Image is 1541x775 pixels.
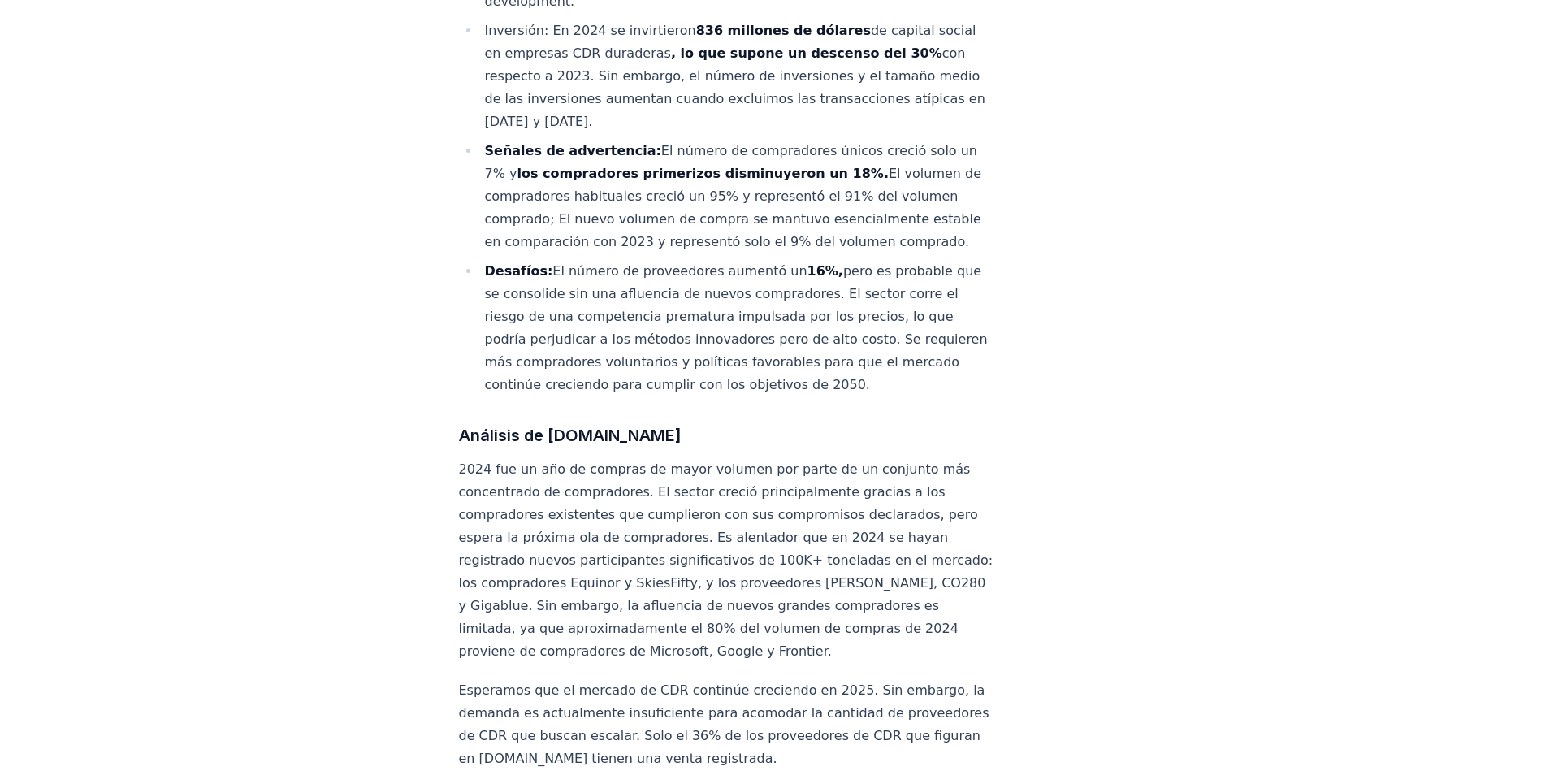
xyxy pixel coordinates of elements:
strong: 836 millones de dólares [696,23,871,38]
h3: Análisis de [DOMAIN_NAME] [459,422,997,448]
p: Esperamos que el mercado de CDR continúe creciendo en 2025. Sin embargo, la demanda es actualment... [459,679,997,770]
strong: Desafíos: [485,263,553,279]
li: El número de compradores únicos creció solo un 7% y El volumen de compradores habituales creció u... [480,140,997,253]
strong: Señales de advertencia: [485,143,661,158]
p: 2024 fue un año de compras de mayor volumen por parte de un conjunto más concentrado de comprador... [459,458,997,663]
li: Inversión: En 2024 se invirtieron de capital social en empresas CDR duraderas con respecto a 2023... [480,19,997,133]
strong: , lo que supone un descenso del 30% [671,45,942,61]
li: El número de proveedores aumentó un pero es probable que se consolide sin una afluencia de nuevos... [480,260,997,396]
strong: 16%, [807,263,843,279]
strong: los compradores primerizos disminuyeron un 18%. [517,166,889,181]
